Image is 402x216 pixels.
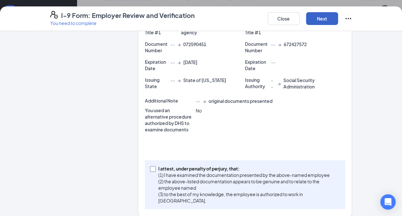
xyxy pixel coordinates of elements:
[158,165,338,172] p: I attest, under penalty of perjury, that:
[177,59,181,65] span: →
[278,80,281,87] span: →
[145,59,168,71] p: Expiration Date
[245,77,268,89] p: Issuing Authority
[50,20,195,26] p: You need to complete
[158,178,338,191] p: (2) the above-listed documentation appears to be genuine and to relate to the employee named
[195,98,200,104] span: --
[170,41,175,47] span: --
[271,41,275,47] span: --
[170,59,175,65] span: --
[177,77,181,83] span: →
[170,77,175,83] span: --
[195,108,201,113] span: No
[208,98,272,104] span: original documents presented
[271,59,275,65] span: --
[271,77,275,90] span: --
[245,41,268,54] p: Document Number
[183,41,206,47] span: 072590451
[145,41,168,54] p: Document Number
[177,41,181,47] span: →
[283,41,306,47] span: 672427572
[380,194,396,210] div: Open Intercom Messenger
[145,107,193,133] p: You used an alternative procedure authorized by DHS to examine documents
[245,59,268,71] p: Expiration Date
[306,12,338,25] button: Next
[344,15,352,22] svg: Ellipses
[278,41,281,47] span: →
[158,191,338,204] p: (3) to the best of my knowledge, the employee is authorized to work in [GEOGRAPHIC_DATA].
[50,11,58,19] svg: FormI9EVerifyIcon
[145,77,168,89] p: Issuing State
[268,12,300,25] button: Close
[61,11,195,20] h4: I-9 Form: Employer Review and Verification
[158,172,338,178] p: (1) I have examined the documentation presented by the above-named employee
[202,98,206,104] span: →
[183,59,197,65] span: [DATE]
[145,97,193,104] p: Additional Note
[283,77,345,90] span: Social Security Administration
[183,77,226,83] span: State of [US_STATE]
